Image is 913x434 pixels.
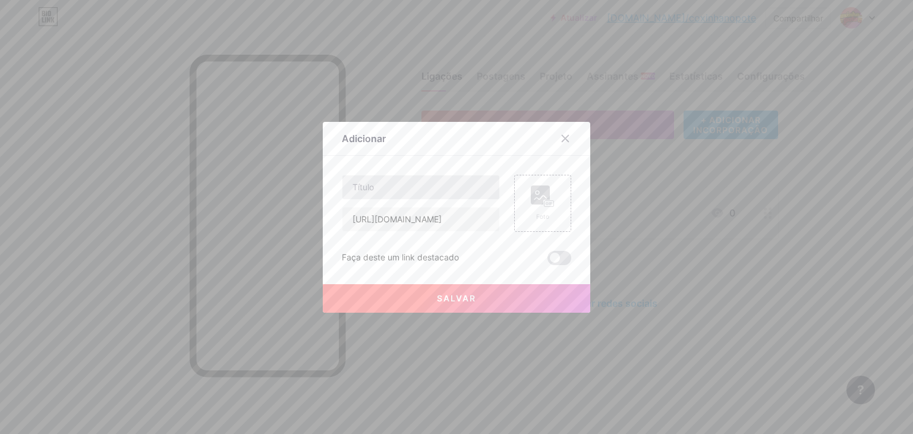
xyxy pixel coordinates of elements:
[342,175,499,199] input: Título
[437,293,476,303] font: Salvar
[342,252,459,262] font: Faça deste um link destacado
[342,133,386,144] font: Adicionar
[536,213,549,220] font: Foto
[323,284,590,313] button: Salvar
[342,207,499,231] input: URL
